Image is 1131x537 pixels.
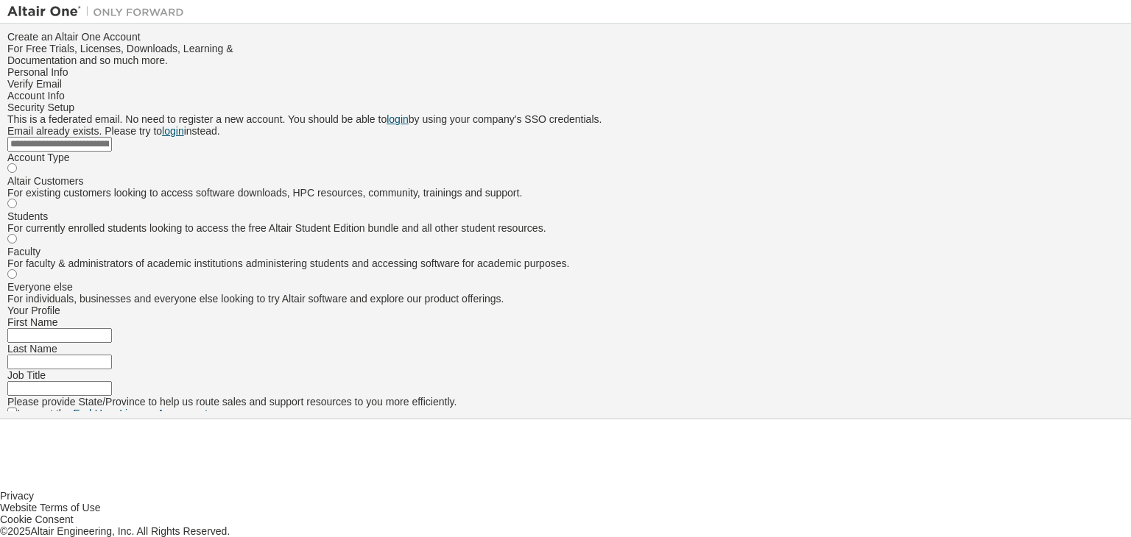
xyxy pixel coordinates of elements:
[7,4,191,19] img: Altair One
[162,125,184,137] a: login
[7,305,1124,316] div: Your Profile
[7,257,1124,269] div: For faculty & administrators of academic institutions administering students and accessing softwa...
[7,31,1124,43] div: Create an Altair One Account
[7,78,1124,90] div: Verify Email
[7,343,57,355] label: Last Name
[7,125,1124,137] div: Email already exists. Please try to instead.
[387,113,409,125] a: login
[7,90,1124,102] div: Account Info
[7,43,1124,66] div: For Free Trials, Licenses, Downloads, Learning & Documentation and so much more.
[7,113,1124,125] div: This is a federated email. No need to register a new account. You should be able to by using your...
[7,281,1124,293] div: Everyone else
[7,187,1124,199] div: For existing customers looking to access software downloads, HPC resources, community, trainings ...
[7,246,1124,257] div: Faculty
[7,210,1124,222] div: Students
[7,369,46,381] label: Job Title
[7,316,57,328] label: First Name
[7,175,1124,187] div: Altair Customers
[7,293,1124,305] div: For individuals, businesses and everyone else looking to try Altair software and explore our prod...
[7,396,1124,408] div: Please provide State/Province to help us route sales and support resources to you more efficiently.
[7,102,1124,113] div: Security Setup
[7,222,1124,234] div: For currently enrolled students looking to access the free Altair Student Edition bundle and all ...
[73,408,208,419] a: End-User License Agreement
[7,66,1124,78] div: Personal Info
[7,152,1124,163] div: Account Type
[17,408,208,419] label: I accept the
